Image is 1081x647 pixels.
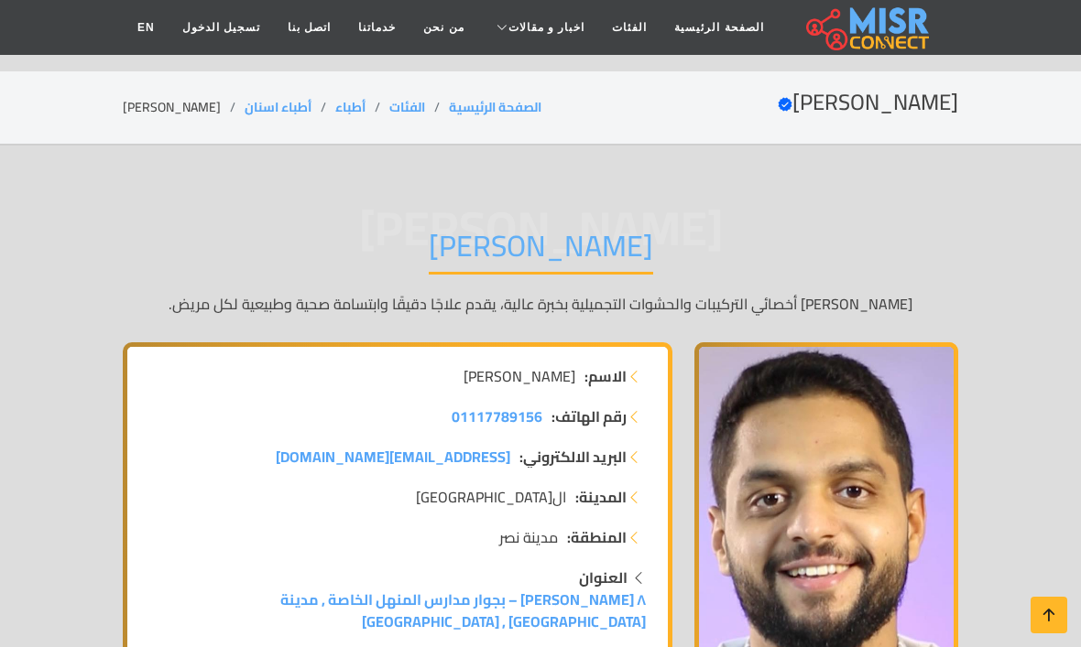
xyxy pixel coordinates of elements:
[123,98,245,117] li: [PERSON_NAME]
[335,95,366,119] a: أطباء
[478,10,599,45] a: اخبار و مقالات
[276,446,510,468] a: [EMAIL_ADDRESS][DOMAIN_NAME]
[806,5,929,50] img: main.misr_connect
[598,10,661,45] a: الفئات
[416,486,566,508] span: ال[GEOGRAPHIC_DATA]
[519,446,627,468] strong: البريد الالكتروني:
[169,10,274,45] a: تسجيل الدخول
[452,403,542,430] span: 01117789156
[429,228,653,275] h1: [PERSON_NAME]
[452,405,542,427] a: 01117789156
[123,293,958,315] p: [PERSON_NAME] أخصائي التركيبات والحشوات التجميلية بخبرة عالية، يقدم علاجًا دقيقًا وابتسامة صحية و...
[124,10,169,45] a: EN
[449,95,541,119] a: الصفحة الرئيسية
[508,19,585,36] span: اخبار و مقالات
[389,95,425,119] a: الفئات
[778,90,958,116] h2: [PERSON_NAME]
[274,10,344,45] a: اتصل بنا
[579,564,628,591] strong: العنوان
[499,526,558,548] span: مدينة نصر
[567,526,627,548] strong: المنطقة:
[575,486,627,508] strong: المدينة:
[661,10,777,45] a: الصفحة الرئيسية
[584,365,627,387] strong: الاسم:
[778,97,792,112] svg: Verified account
[551,405,627,427] strong: رقم الهاتف:
[464,365,575,387] span: [PERSON_NAME]
[276,443,510,470] span: [EMAIL_ADDRESS][DOMAIN_NAME]
[245,95,311,119] a: أطباء اسنان
[409,10,477,45] a: من نحن
[344,10,409,45] a: خدماتنا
